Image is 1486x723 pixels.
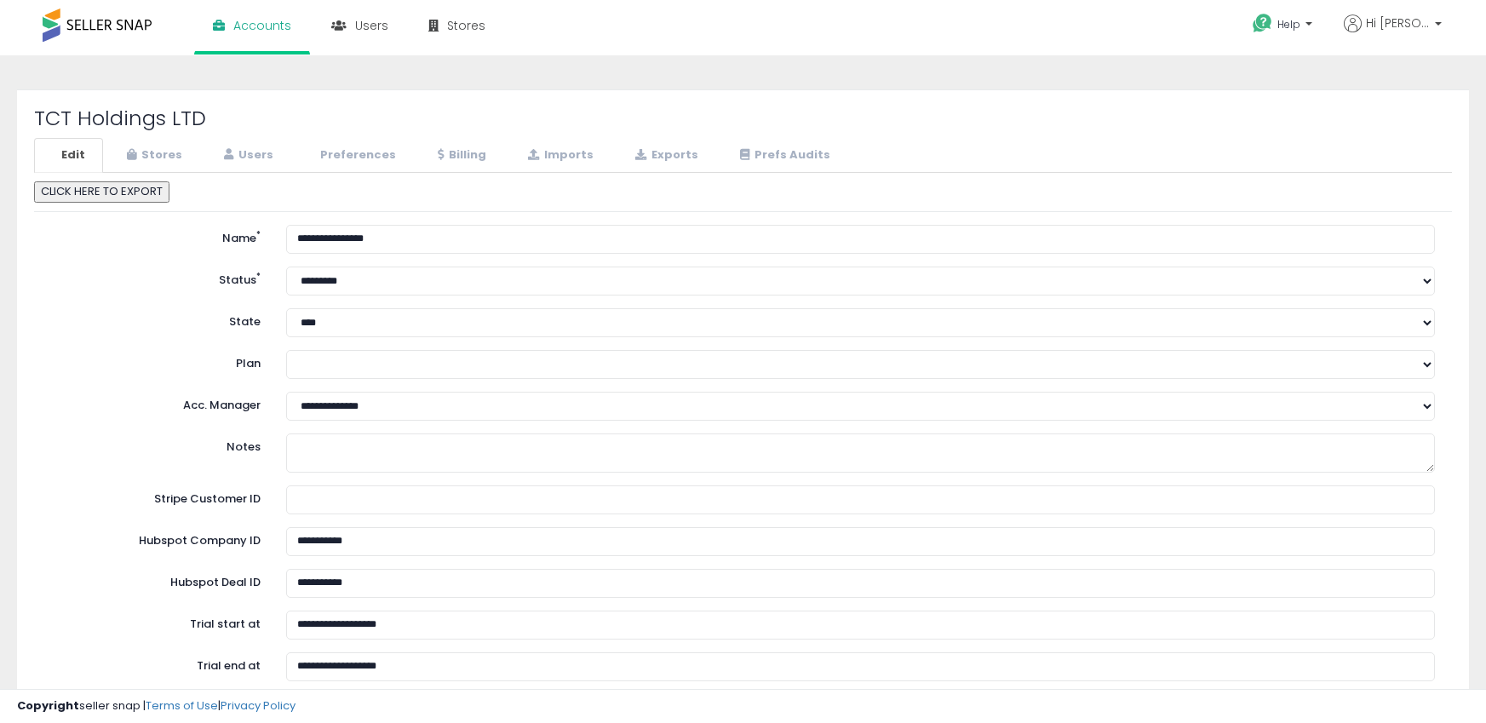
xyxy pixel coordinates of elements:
label: Hubspot Company ID [38,527,273,549]
i: Get Help [1252,13,1273,34]
label: State [38,308,273,330]
a: Exports [613,138,716,173]
label: Name [38,225,273,247]
strong: Copyright [17,697,79,714]
a: Privacy Policy [221,697,295,714]
h2: TCT Holdings LTD [34,107,1452,129]
span: Hi [PERSON_NAME] [1366,14,1430,32]
span: Stores [447,17,485,34]
label: Stripe Customer ID [38,485,273,508]
label: Trial start at [38,611,273,633]
a: Preferences [293,138,414,173]
a: Imports [506,138,611,173]
a: Prefs Audits [718,138,848,173]
span: Accounts [233,17,291,34]
label: Trial end at [38,652,273,674]
a: Users [202,138,291,173]
a: Edit [34,138,103,173]
label: Hubspot Deal ID [38,569,273,591]
a: Billing [416,138,504,173]
a: Stores [105,138,200,173]
div: seller snap | | [17,698,295,714]
a: Hi [PERSON_NAME] [1344,14,1442,53]
label: Plan [38,350,273,372]
label: Notes [38,433,273,456]
button: CLICK HERE TO EXPORT [34,181,169,203]
label: Status [38,267,273,289]
span: Users [355,17,388,34]
span: Help [1277,17,1300,32]
label: Acc. Manager [38,392,273,414]
a: Terms of Use [146,697,218,714]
